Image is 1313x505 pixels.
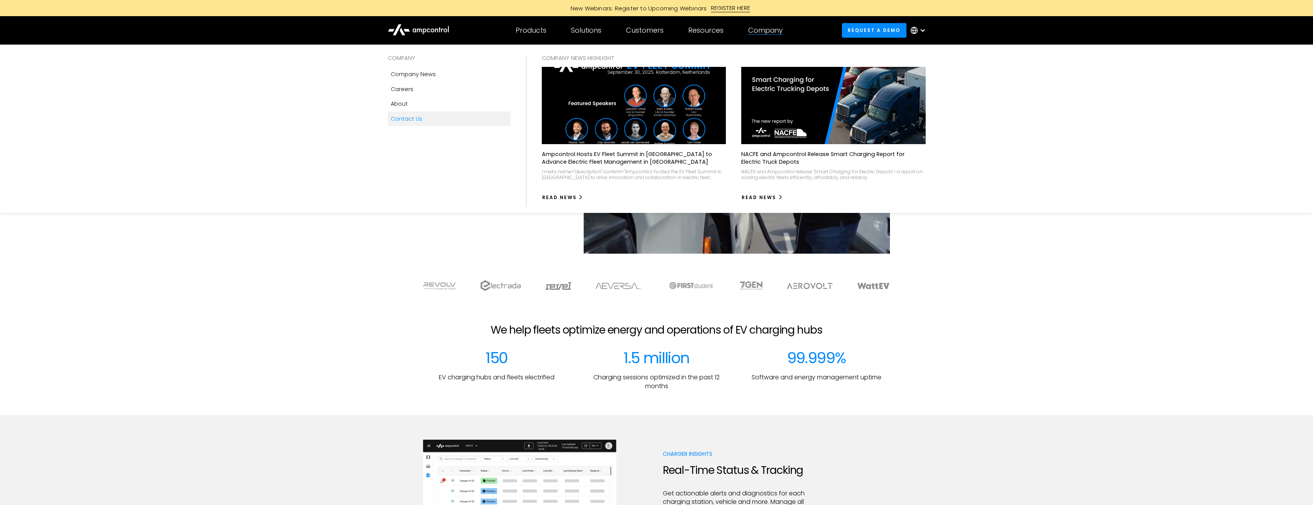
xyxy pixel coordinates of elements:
[688,26,724,35] div: Resources
[388,67,511,81] a: Company news
[484,4,830,12] a: New Webinars: Register to Upcoming WebinarsREGISTER HERE
[516,26,546,35] div: Products
[857,283,890,289] img: WattEV logo
[563,4,711,12] div: New Webinars: Register to Upcoming Webinars
[571,26,601,35] div: Solutions
[741,169,926,181] div: NACFE and Ampcontrol release 'Smart Charging for Electric Depots'—a report on scaling electric fl...
[542,169,726,181] div: <meta name="description" content="Ampcontrol hosted the EV Fleet Summit in [GEOGRAPHIC_DATA] to d...
[391,100,408,108] div: About
[748,26,783,35] div: Company
[388,82,511,96] a: Careers
[480,280,521,291] img: electrada logo
[542,54,926,62] div: COMPANY NEWS Highlight
[388,96,511,111] a: About
[391,115,422,123] div: Contact Us
[583,373,730,390] p: Charging sessions optimized in the past 12 months
[623,349,689,367] div: 1.5 million
[741,191,783,204] a: Read News
[388,111,511,126] a: Contact Us
[439,373,554,382] p: EV charging hubs and fleets electrified
[842,23,906,37] a: Request a demo
[491,324,822,337] h2: We help fleets optimize energy and operations of EV charging hubs
[485,349,508,367] div: 150
[741,150,926,166] p: NACFE and Ampcontrol Release Smart Charging Report for Electric Truck Depots
[711,4,750,12] div: REGISTER HERE
[742,194,776,201] div: Read News
[752,373,881,382] p: Software and energy management uptime
[542,191,584,204] a: Read News
[542,150,726,166] p: Ampcontrol Hosts EV Fleet Summit in [GEOGRAPHIC_DATA] to Advance Electric Fleet Management in [GE...
[391,85,413,93] div: Careers
[391,70,436,78] div: Company news
[388,54,511,62] div: COMPANY
[542,194,577,201] div: Read News
[663,450,811,458] p: Charger Insights
[626,26,664,35] div: Customers
[663,464,811,477] h2: Real-Time Status & Tracking
[787,283,833,289] img: Aerovolt Logo
[787,349,846,367] div: 99.999%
